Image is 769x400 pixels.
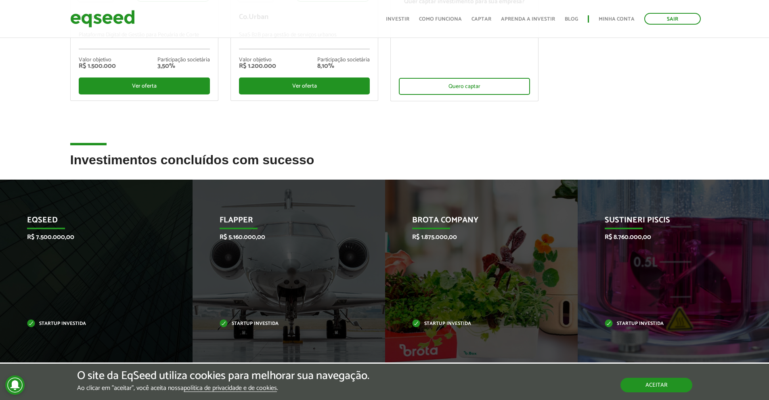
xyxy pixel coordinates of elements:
[399,78,530,95] div: Quero captar
[220,233,346,241] p: R$ 5.160.000,00
[79,57,116,63] div: Valor objetivo
[184,385,277,392] a: política de privacidade e de cookies
[79,77,210,94] div: Ver oferta
[157,57,210,63] div: Participação societária
[239,32,370,49] p: SaaS B2B para gestão de serviços urbanos
[599,17,635,22] a: Minha conta
[157,63,210,69] div: 3,50%
[317,63,370,69] div: 8,10%
[239,63,276,69] div: R$ 1.200.000
[605,233,731,241] p: R$ 8.760.000,00
[220,322,346,326] p: Startup investida
[70,8,135,29] img: EqSeed
[77,370,369,382] h5: O site da EqSeed utiliza cookies para melhorar sua navegação.
[644,13,701,25] a: Sair
[605,216,731,229] p: Sustineri Piscis
[77,384,369,392] p: Ao clicar em "aceitar", você aceita nossa .
[79,63,116,69] div: R$ 1.500.000
[27,233,153,241] p: R$ 7.500.000,00
[317,57,370,63] div: Participação societária
[386,17,409,22] a: Investir
[412,322,539,326] p: Startup investida
[620,378,692,392] button: Aceitar
[412,216,539,229] p: Brota Company
[419,17,462,22] a: Como funciona
[27,322,153,326] p: Startup investida
[70,153,699,179] h2: Investimentos concluídos com sucesso
[412,233,539,241] p: R$ 1.875.000,00
[605,322,731,326] p: Startup investida
[501,17,555,22] a: Aprenda a investir
[239,77,370,94] div: Ver oferta
[79,32,210,49] p: Plataforma Digital de Gestão para Pecuária de Corte
[239,57,276,63] div: Valor objetivo
[27,216,153,229] p: EqSeed
[471,17,491,22] a: Captar
[565,17,578,22] a: Blog
[220,216,346,229] p: Flapper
